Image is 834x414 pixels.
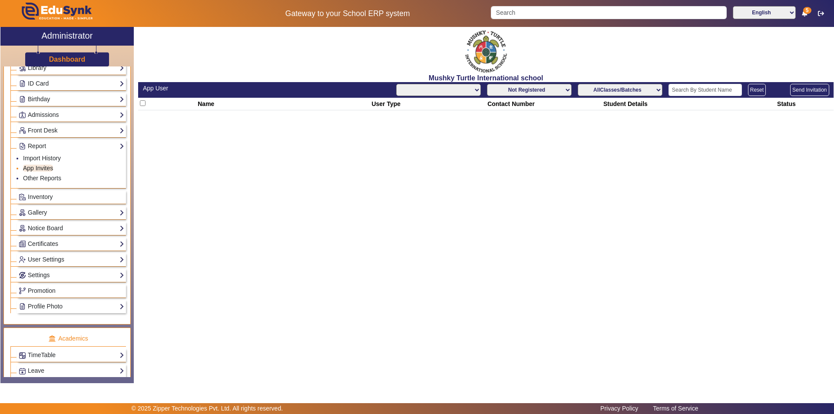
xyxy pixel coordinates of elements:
a: Promotion [19,286,124,296]
img: f2cfa3ea-8c3d-4776-b57d-4b8cb03411bc [464,29,508,74]
a: Other Reports [23,175,61,182]
a: Administrator [0,27,134,46]
a: Terms of Service [649,403,702,414]
th: Student Details [602,98,775,110]
a: App Invites [23,165,53,172]
h3: Dashboard [49,55,86,63]
h2: Administrator [42,30,93,41]
th: Contact Number [486,98,602,110]
button: Reset [748,84,766,96]
a: Inventory [19,192,124,202]
p: Academics [10,334,126,343]
div: App User [143,84,481,93]
button: Send Invitation [790,84,829,96]
p: © 2025 Zipper Technologies Pvt. Ltd. All rights reserved. [132,404,283,413]
h5: Gateway to your School ERP system [213,9,482,18]
a: Privacy Policy [596,403,642,414]
span: Promotion [28,287,56,294]
th: Status [776,98,834,110]
span: 5 [803,7,811,14]
img: Inventory.png [19,194,26,200]
a: Dashboard [49,55,86,64]
img: Branchoperations.png [19,288,26,294]
input: Search [491,6,726,19]
a: Import History [23,155,61,162]
th: Name [196,98,370,110]
h2: Mushky Turtle International school [138,74,834,82]
input: Search By Student Name [669,84,742,96]
span: Inventory [28,193,53,200]
img: academic.png [48,335,56,343]
th: User Type [370,98,486,110]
